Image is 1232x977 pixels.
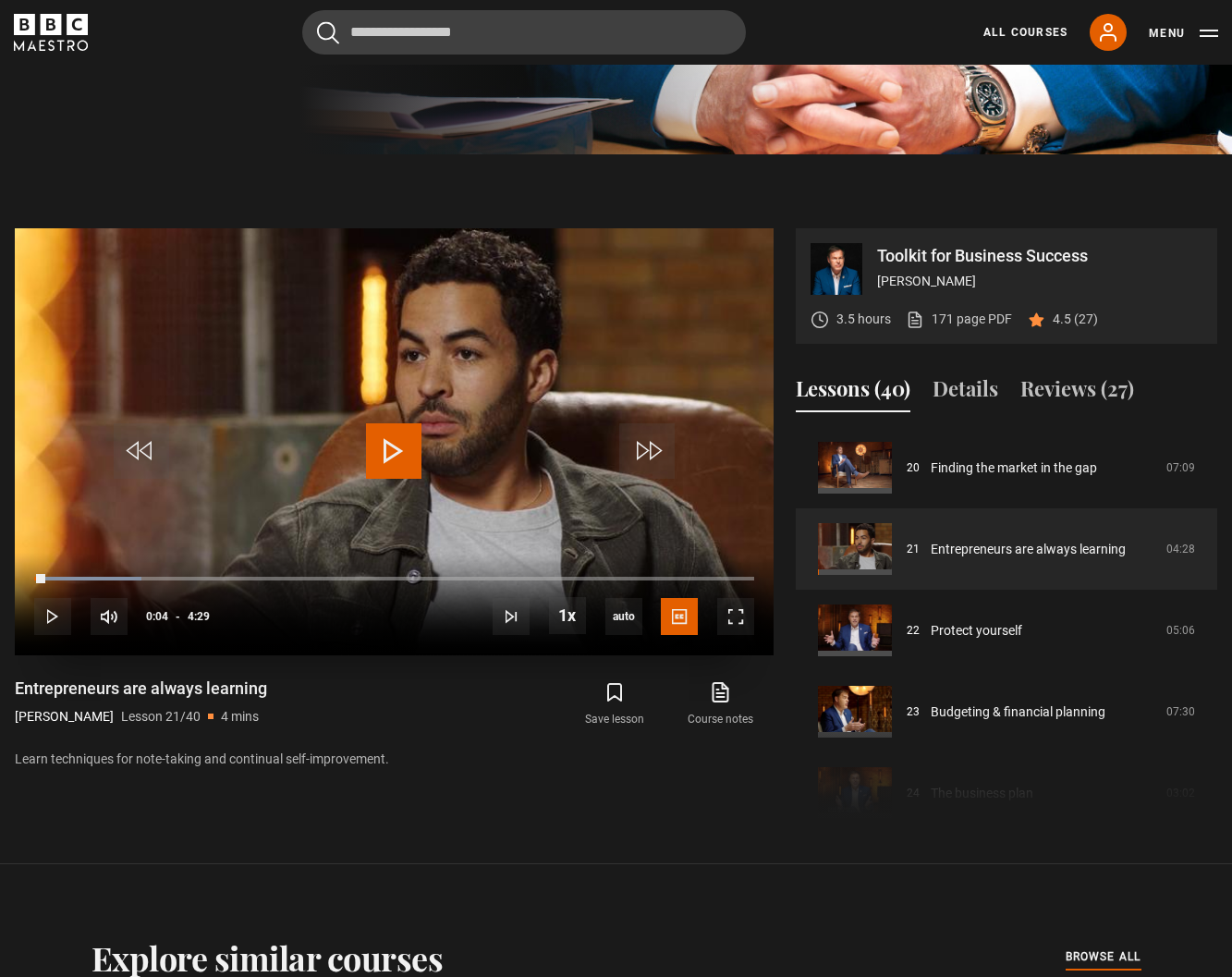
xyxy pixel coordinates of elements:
[176,610,180,623] span: -
[661,598,698,635] button: Captions
[493,598,530,635] button: Next Lesson
[549,597,586,634] button: Playback Rate
[933,373,998,412] button: Details
[931,540,1126,559] a: Entrepreneurs are always learning
[221,707,259,727] p: 4 mins
[1020,373,1134,412] button: Reviews (27)
[34,598,71,635] button: Play
[562,678,667,731] button: Save lesson
[877,248,1202,264] p: Toolkit for Business Success
[836,310,891,329] p: 3.5 hours
[906,310,1012,329] a: 171 page PDF
[605,598,642,635] div: Current quality: 720p
[1149,24,1218,43] button: Toggle navigation
[877,272,1202,291] p: [PERSON_NAME]
[15,678,267,700] h1: Entrepreneurs are always learning
[15,707,114,727] p: [PERSON_NAME]
[796,373,910,412] button: Lessons (40)
[317,21,339,44] button: Submit the search query
[931,621,1022,641] a: Protect yourself
[931,458,1097,478] a: Finding the market in the gap
[188,600,210,633] span: 4:29
[302,10,746,55] input: Search
[983,24,1067,41] a: All Courses
[717,598,754,635] button: Fullscreen
[14,14,88,51] svg: BBC Maestro
[931,702,1105,722] a: Budgeting & financial planning
[146,600,168,633] span: 0:04
[91,598,128,635] button: Mute
[91,938,444,977] h2: Explore similar courses
[1066,947,1141,968] a: browse all
[15,750,774,769] p: Learn techniques for note-taking and continual self-improvement.
[121,707,201,727] p: Lesson 21/40
[34,577,754,580] div: Progress Bar
[15,228,774,655] video-js: Video Player
[1053,310,1098,329] p: 4.5 (27)
[605,598,642,635] span: auto
[1066,947,1141,966] span: browse all
[668,678,774,731] a: Course notes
